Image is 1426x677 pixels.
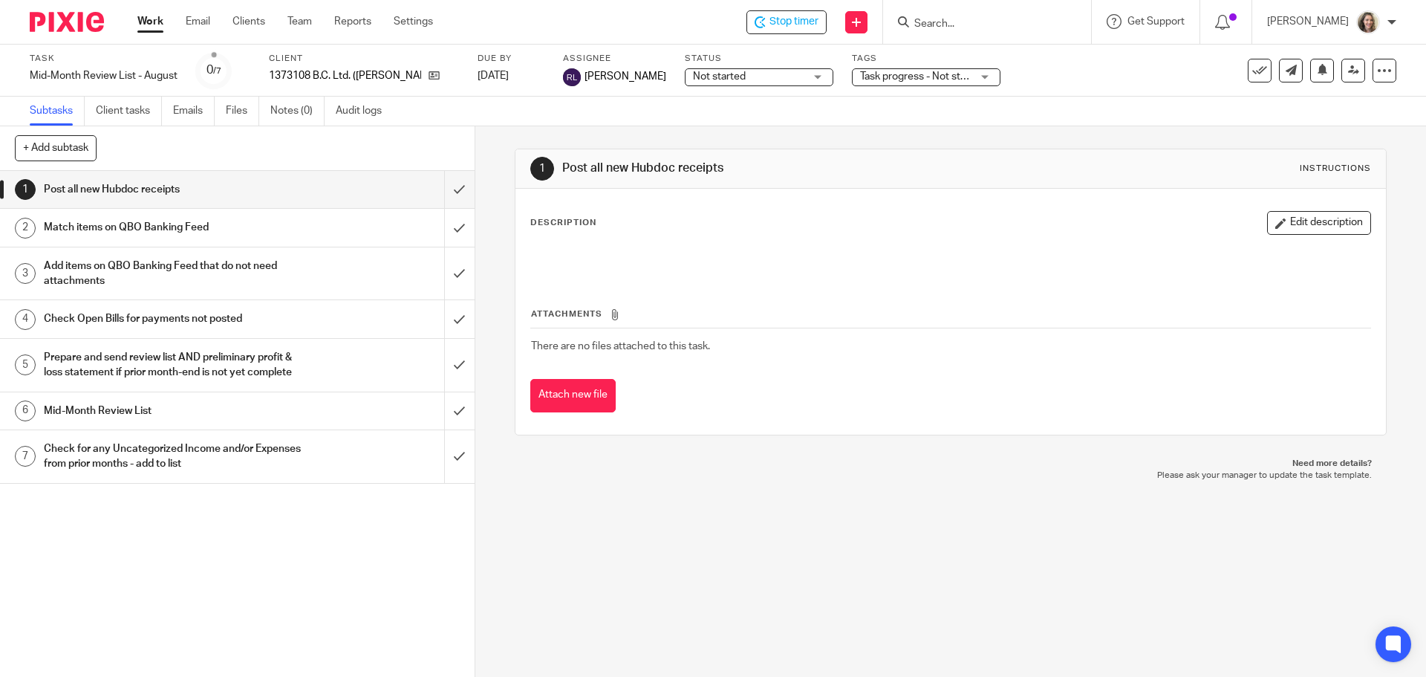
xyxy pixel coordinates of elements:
[226,97,259,126] a: Files
[269,68,421,83] p: 1373108 B.C. Ltd. ([PERSON_NAME])
[585,69,666,84] span: [PERSON_NAME]
[15,135,97,161] button: + Add subtask
[96,97,162,126] a: Client tasks
[44,400,301,422] h1: Mid-Month Review List
[44,178,301,201] h1: Post all new Hubdoc receipts
[270,97,325,126] a: Notes (0)
[769,14,818,30] span: Stop timer
[206,62,221,79] div: 0
[563,53,666,65] label: Assignee
[530,379,616,412] button: Attach new file
[137,14,163,29] a: Work
[232,14,265,29] a: Clients
[693,71,746,82] span: Not started
[269,53,459,65] label: Client
[15,309,36,330] div: 4
[336,97,393,126] a: Audit logs
[44,255,301,293] h1: Add items on QBO Banking Feed that do not need attachments
[1300,163,1371,175] div: Instructions
[15,446,36,467] div: 7
[530,458,1371,470] p: Need more details?
[860,71,1001,82] span: Task progress - Not started + 2
[44,346,301,384] h1: Prepare and send review list AND preliminary profit & loss statement if prior month-end is not ye...
[852,53,1000,65] label: Tags
[1356,10,1380,34] img: IMG_7896.JPG
[1267,211,1371,235] button: Edit description
[394,14,433,29] a: Settings
[30,53,178,65] label: Task
[15,401,36,421] div: 6
[913,18,1046,31] input: Search
[15,263,36,284] div: 3
[173,97,215,126] a: Emails
[30,12,104,32] img: Pixie
[15,179,36,200] div: 1
[287,14,312,29] a: Team
[15,354,36,375] div: 5
[746,10,827,34] div: 1373108 B.C. Ltd. (Matthew Patenaude) - Mid-Month Review List - August
[15,218,36,239] div: 2
[531,310,602,318] span: Attachments
[531,341,710,352] span: There are no files attached to this task.
[530,470,1371,482] p: Please ask your manager to update the task template.
[685,53,833,65] label: Status
[530,157,554,181] div: 1
[186,14,210,29] a: Email
[334,14,371,29] a: Reports
[1267,14,1349,29] p: [PERSON_NAME]
[44,438,301,476] h1: Check for any Uncategorized Income and/or Expenses from prior months - add to list
[30,97,85,126] a: Subtasks
[44,308,301,330] h1: Check Open Bills for payments not posted
[30,68,178,83] div: Mid-Month Review List - August
[563,68,581,86] img: svg%3E
[213,67,221,75] small: /7
[478,53,544,65] label: Due by
[44,216,301,239] h1: Match items on QBO Banking Feed
[562,161,983,176] h1: Post all new Hubdoc receipts
[1127,16,1185,27] span: Get Support
[478,71,509,81] span: [DATE]
[530,217,596,229] p: Description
